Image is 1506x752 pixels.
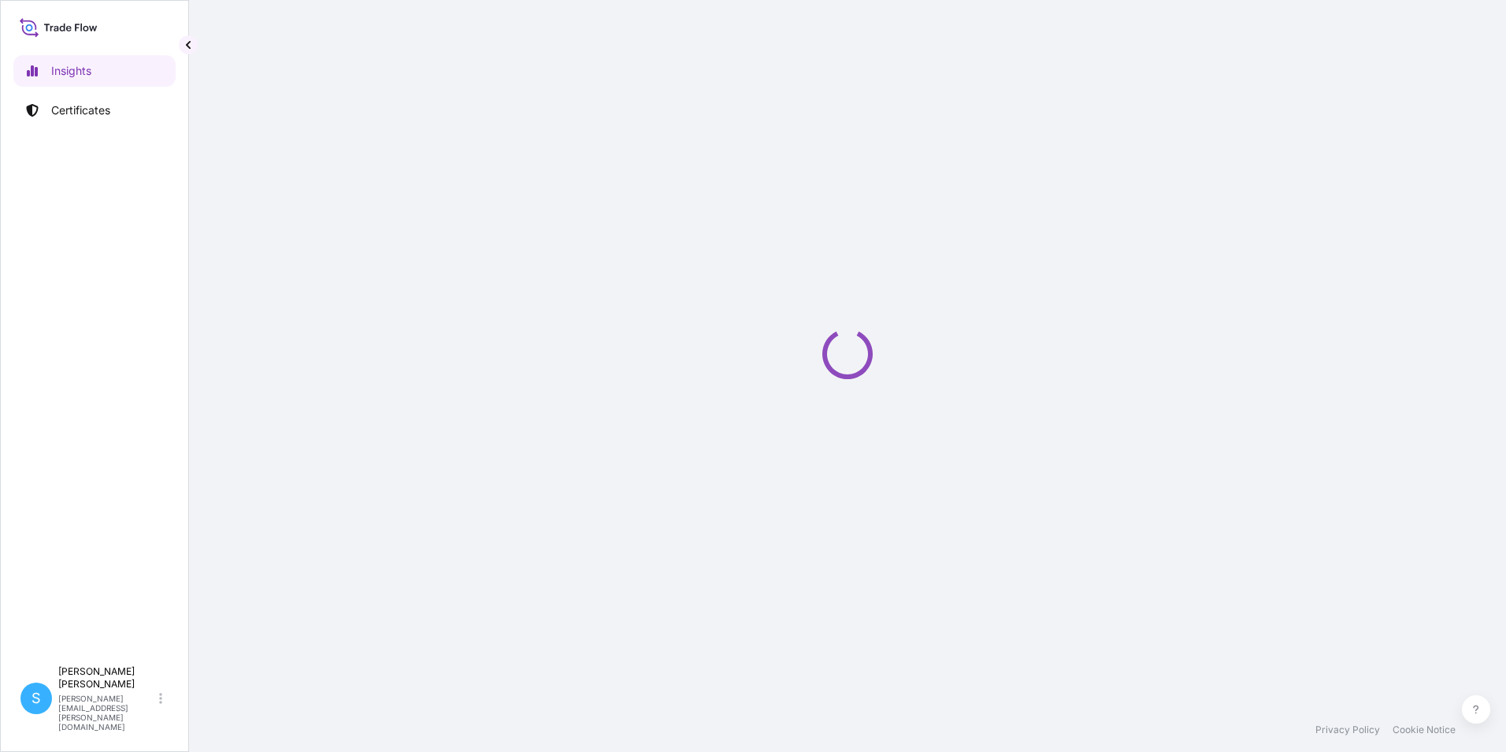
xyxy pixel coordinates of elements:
[1393,724,1456,736] a: Cookie Notice
[13,95,176,126] a: Certificates
[51,102,110,118] p: Certificates
[32,691,41,706] span: S
[58,665,156,691] p: [PERSON_NAME] [PERSON_NAME]
[13,55,176,87] a: Insights
[51,63,91,79] p: Insights
[58,694,156,732] p: [PERSON_NAME][EMAIL_ADDRESS][PERSON_NAME][DOMAIN_NAME]
[1315,724,1380,736] a: Privacy Policy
